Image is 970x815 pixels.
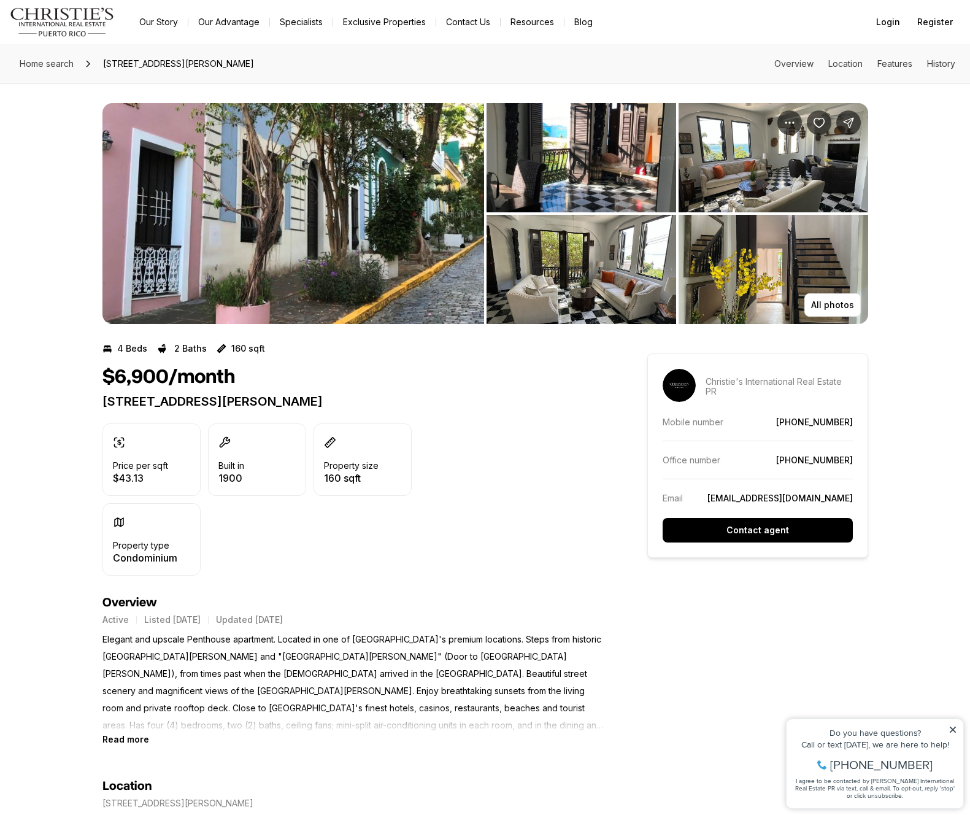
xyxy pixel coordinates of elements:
[102,103,484,324] li: 1 of 7
[679,103,868,212] button: View image gallery
[487,103,676,212] button: View image gallery
[102,631,603,734] p: Elegant and upscale Penthouse apartment. Located in one of [GEOGRAPHIC_DATA]'s premium locations....
[174,344,207,353] p: 2 Baths
[333,14,436,31] a: Exclusive Properties
[726,525,789,535] p: Contact agent
[113,473,168,483] p: $43.13
[13,28,177,36] div: Do you have questions?
[129,14,188,31] a: Our Story
[679,215,868,324] button: View image gallery
[811,300,854,310] p: All photos
[777,110,802,135] button: Property options
[10,7,115,37] img: logo
[776,455,853,465] a: [PHONE_NUMBER]
[776,417,853,427] a: [PHONE_NUMBER]
[706,377,853,396] p: Christie's International Real Estate PR
[216,615,283,625] p: Updated [DATE]
[501,14,564,31] a: Resources
[117,344,147,353] p: 4 Beds
[270,14,333,31] a: Specialists
[324,461,379,471] p: Property size
[876,17,900,27] span: Login
[828,58,863,69] a: Skip to: Location
[231,344,265,353] p: 160 sqft
[804,293,861,317] button: All photos
[663,417,723,427] p: Mobile number
[218,473,244,483] p: 1900
[102,103,484,324] button: View image gallery
[927,58,955,69] a: Skip to: History
[487,215,676,324] button: View image gallery
[663,455,720,465] p: Office number
[15,75,175,99] span: I agree to be contacted by [PERSON_NAME] International Real Estate PR via text, call & email. To ...
[102,779,152,794] h4: Location
[102,595,603,610] h4: Overview
[436,14,500,31] button: Contact Us
[102,798,253,808] p: [STREET_ADDRESS][PERSON_NAME]
[836,110,861,135] button: Share Property: 53 CALETA ST #PH
[98,54,259,74] span: [STREET_ADDRESS][PERSON_NAME]
[13,39,177,48] div: Call or text [DATE], we are here to help!
[807,110,831,135] button: Save Property: 53 CALETA ST #PH
[144,615,201,625] p: Listed [DATE]
[15,54,79,74] a: Home search
[102,103,868,324] div: Listing Photos
[102,394,603,409] p: [STREET_ADDRESS][PERSON_NAME]
[774,58,814,69] a: Skip to: Overview
[663,493,683,503] p: Email
[218,461,244,471] p: Built in
[113,541,169,550] p: Property type
[487,103,868,324] li: 2 of 7
[877,58,912,69] a: Skip to: Features
[113,461,168,471] p: Price per sqft
[917,17,953,27] span: Register
[324,473,379,483] p: 160 sqft
[102,366,235,389] h1: $6,900/month
[102,615,129,625] p: Active
[188,14,269,31] a: Our Advantage
[20,58,74,69] span: Home search
[910,10,960,34] button: Register
[869,10,907,34] button: Login
[663,518,853,543] button: Contact agent
[774,59,955,69] nav: Page section menu
[113,553,177,563] p: Condominium
[102,734,149,744] button: Read more
[707,493,853,503] a: [EMAIL_ADDRESS][DOMAIN_NAME]
[50,58,153,70] span: [PHONE_NUMBER]
[564,14,602,31] a: Blog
